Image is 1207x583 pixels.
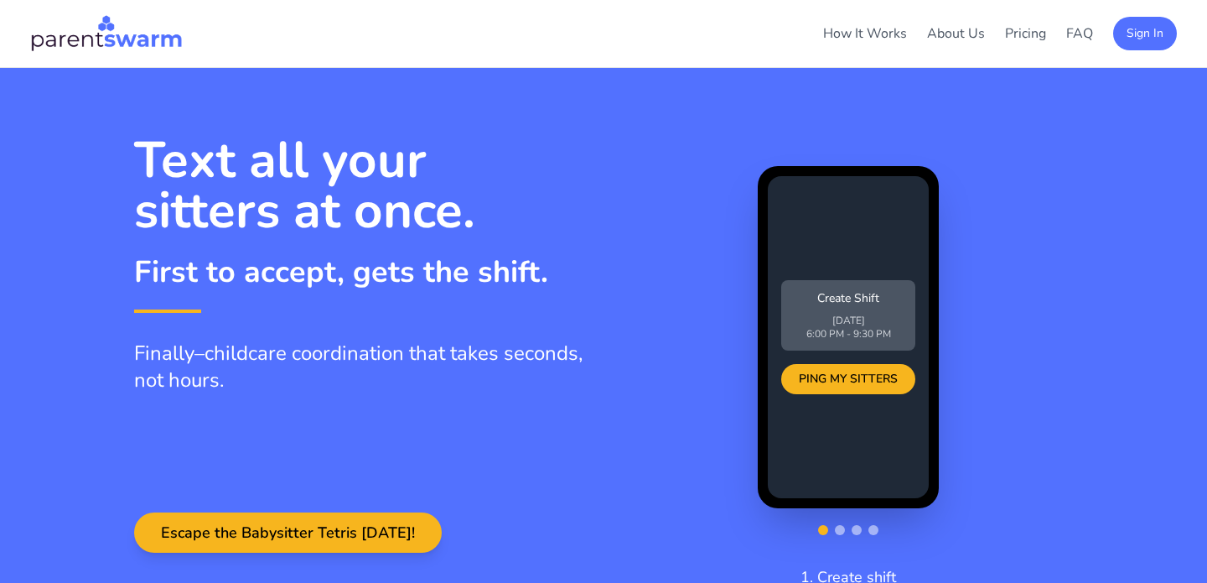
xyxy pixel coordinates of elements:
[927,24,985,43] a: About Us
[1005,24,1046,43] a: Pricing
[134,524,442,543] a: Escape the Babysitter Tetris [DATE]!
[1066,24,1093,43] a: FAQ
[1113,17,1177,50] button: Sign In
[1113,23,1177,42] a: Sign In
[791,327,905,341] p: 6:00 PM - 9:30 PM
[781,364,915,394] div: PING MY SITTERS
[791,290,905,307] p: Create Shift
[30,13,183,54] img: Parentswarm Logo
[823,24,907,43] a: How It Works
[134,513,442,553] button: Escape the Babysitter Tetris [DATE]!
[791,314,905,327] p: [DATE]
